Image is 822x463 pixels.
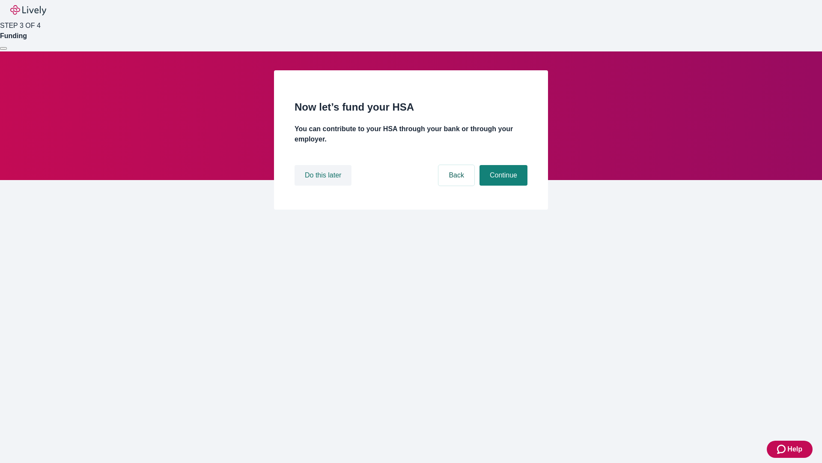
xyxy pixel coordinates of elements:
[295,124,527,144] h4: You can contribute to your HSA through your bank or through your employer.
[767,441,813,458] button: Zendesk support iconHelp
[479,165,527,186] button: Continue
[438,165,474,186] button: Back
[787,444,802,454] span: Help
[295,99,527,115] h2: Now let’s fund your HSA
[777,444,787,454] svg: Zendesk support icon
[295,165,351,186] button: Do this later
[10,5,46,15] img: Lively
